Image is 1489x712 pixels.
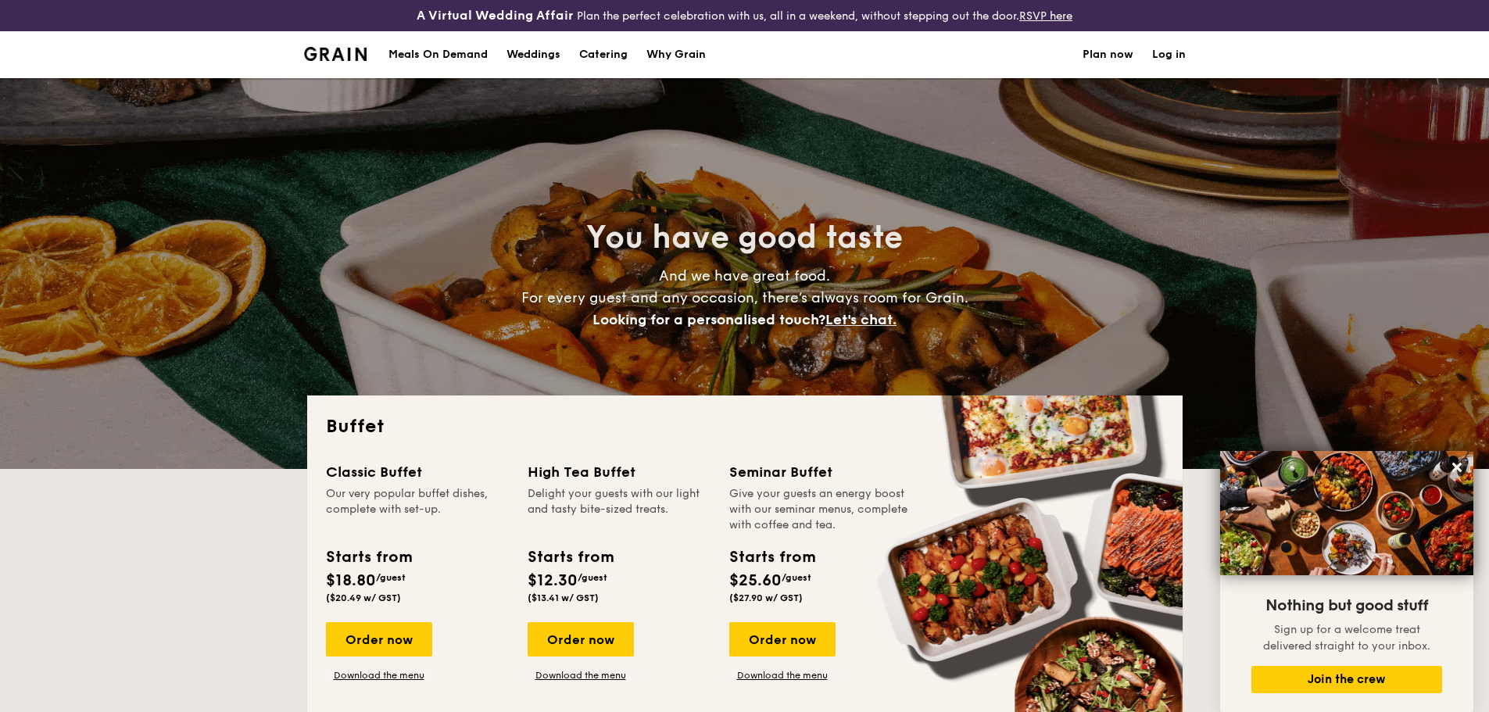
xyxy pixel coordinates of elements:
[326,461,509,483] div: Classic Buffet
[729,622,836,657] div: Order now
[417,6,574,25] h4: A Virtual Wedding Affair
[528,622,634,657] div: Order now
[1019,9,1072,23] a: RSVP here
[1220,451,1473,575] img: DSC07876-Edit02-Large.jpeg
[528,669,634,682] a: Download the menu
[326,571,376,590] span: $18.80
[825,311,897,328] span: Let's chat.
[326,622,432,657] div: Order now
[326,414,1164,439] h2: Buffet
[729,486,912,533] div: Give your guests an energy boost with our seminar menus, complete with coffee and tea.
[1152,31,1186,78] a: Log in
[579,31,628,78] h1: Catering
[578,572,607,583] span: /guest
[304,47,367,61] img: Grain
[326,592,401,603] span: ($20.49 w/ GST)
[304,47,367,61] a: Logotype
[729,592,803,603] span: ($27.90 w/ GST)
[506,31,560,78] div: Weddings
[528,592,599,603] span: ($13.41 w/ GST)
[592,311,825,328] span: Looking for a personalised touch?
[782,572,811,583] span: /guest
[326,669,432,682] a: Download the menu
[379,31,497,78] a: Meals On Demand
[729,461,912,483] div: Seminar Buffet
[1444,455,1469,480] button: Close
[729,546,814,569] div: Starts from
[729,669,836,682] a: Download the menu
[1251,666,1442,693] button: Join the crew
[646,31,706,78] div: Why Grain
[326,546,411,569] div: Starts from
[295,6,1195,25] div: Plan the perfect celebration with us, all in a weekend, without stepping out the door.
[1263,623,1430,653] span: Sign up for a welcome treat delivered straight to your inbox.
[528,486,710,533] div: Delight your guests with our light and tasty bite-sized treats.
[497,31,570,78] a: Weddings
[376,572,406,583] span: /guest
[521,267,968,328] span: And we have great food. For every guest and any occasion, there’s always room for Grain.
[388,31,488,78] div: Meals On Demand
[1265,596,1428,615] span: Nothing but good stuff
[528,461,710,483] div: High Tea Buffet
[528,571,578,590] span: $12.30
[326,486,509,533] div: Our very popular buffet dishes, complete with set-up.
[586,219,903,256] span: You have good taste
[637,31,715,78] a: Why Grain
[528,546,613,569] div: Starts from
[1083,31,1133,78] a: Plan now
[570,31,637,78] a: Catering
[729,571,782,590] span: $25.60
